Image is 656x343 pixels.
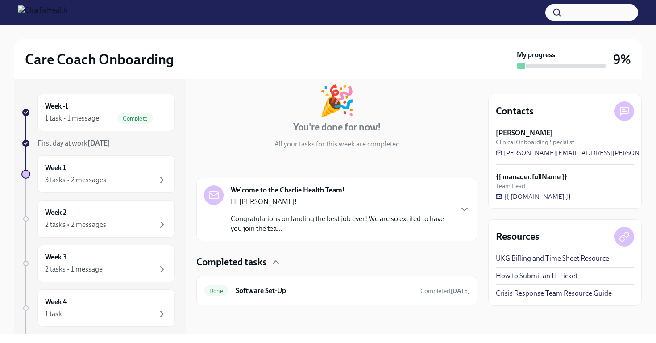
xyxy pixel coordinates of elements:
[18,5,67,20] img: CharlieHealth
[231,214,452,234] p: Congratulations on landing the best job ever! We are so excited to have you join the tea...
[21,200,175,238] a: Week 22 tasks • 2 messages
[45,208,66,218] h6: Week 2
[45,297,67,307] h6: Week 4
[420,287,470,295] span: August 8th, 2025 10:58
[496,192,571,201] a: {{ [DOMAIN_NAME] }}
[236,286,413,296] h6: Software Set-Up
[45,163,66,173] h6: Week 1
[496,182,525,190] span: Team Lead
[45,113,99,123] div: 1 task • 1 message
[496,105,534,118] h4: Contacts
[21,289,175,327] a: Week 41 task
[21,94,175,131] a: Week -11 task • 1 messageComplete
[496,289,612,298] a: Crisis Response Team Resource Guide
[45,220,106,230] div: 2 tasks • 2 messages
[231,185,345,195] strong: Welcome to the Charlie Health Team!
[274,139,400,149] p: All your tasks for this week are completed
[496,128,553,138] strong: [PERSON_NAME]
[319,86,355,115] div: 🎉
[496,230,540,243] h4: Resources
[450,287,470,295] strong: [DATE]
[204,288,228,294] span: Done
[293,121,381,134] h4: You're done for now!
[45,101,68,111] h6: Week -1
[231,197,452,207] p: Hi [PERSON_NAME]!
[496,172,567,182] strong: {{ manager.fullName }}
[420,287,470,295] span: Completed
[196,255,267,269] h4: Completed tasks
[496,271,577,281] a: How to Submit an IT Ticket
[45,309,62,319] div: 1 task
[37,139,110,147] span: First day at work
[204,284,470,298] a: DoneSoftware Set-UpCompleted[DATE]
[21,138,175,148] a: First day at work[DATE]
[517,50,555,60] strong: My progress
[45,175,106,185] div: 3 tasks • 2 messages
[87,139,110,147] strong: [DATE]
[25,50,174,68] h2: Care Coach Onboarding
[21,245,175,282] a: Week 32 tasks • 1 message
[21,155,175,193] a: Week 13 tasks • 2 messages
[496,254,609,264] a: UKG Billing and Time Sheet Resource
[496,138,574,146] span: Clinical Onboarding Specialist
[196,255,477,269] div: Completed tasks
[117,115,153,122] span: Complete
[45,264,103,274] div: 2 tasks • 1 message
[613,51,631,67] h3: 9%
[45,252,67,262] h6: Week 3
